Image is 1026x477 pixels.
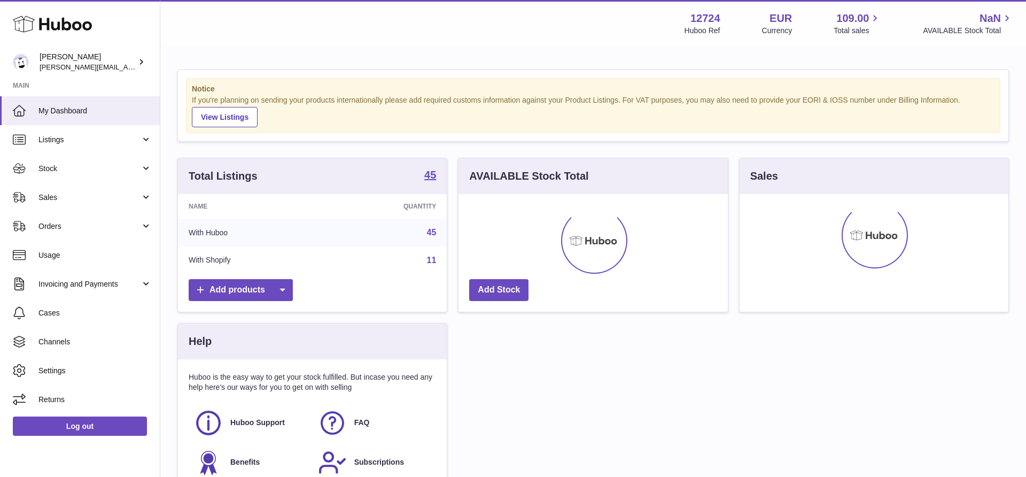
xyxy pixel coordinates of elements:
[189,372,436,393] p: Huboo is the easy way to get your stock fulfilled. But incase you need any help here's our ways f...
[38,135,141,145] span: Listings
[194,448,307,477] a: Benefits
[13,54,29,70] img: sebastian@ffern.co
[354,418,370,428] span: FAQ
[192,107,258,127] a: View Listings
[424,170,436,180] strong: 45
[770,11,792,26] strong: EUR
[38,221,141,232] span: Orders
[38,366,152,376] span: Settings
[685,26,720,36] div: Huboo Ref
[194,409,307,437] a: Huboo Support
[980,11,1001,26] span: NaN
[427,228,437,237] a: 45
[230,418,285,428] span: Huboo Support
[178,247,323,274] td: With Shopify
[318,448,431,477] a: Subscriptions
[189,334,212,349] h3: Help
[38,193,141,203] span: Sales
[192,95,994,127] div: If you're planning on sending your products internationally please add required customs informati...
[469,279,528,301] a: Add Stock
[923,26,1013,36] span: AVAILABLE Stock Total
[189,169,258,183] h3: Total Listings
[38,337,152,347] span: Channels
[178,194,323,219] th: Name
[13,417,147,436] a: Log out
[323,194,447,219] th: Quantity
[38,250,152,260] span: Usage
[38,164,141,174] span: Stock
[427,256,437,265] a: 11
[923,11,1013,36] a: NaN AVAILABLE Stock Total
[834,26,881,36] span: Total sales
[469,169,588,183] h3: AVAILABLE Stock Total
[424,170,436,182] a: 45
[690,11,720,26] strong: 12724
[354,457,404,467] span: Subscriptions
[318,409,431,437] a: FAQ
[762,26,792,36] div: Currency
[38,395,152,405] span: Returns
[38,279,141,289] span: Invoicing and Payments
[836,11,869,26] span: 109.00
[40,52,136,72] div: [PERSON_NAME]
[178,219,323,247] td: With Huboo
[750,169,778,183] h3: Sales
[38,308,152,318] span: Cases
[38,106,152,116] span: My Dashboard
[189,279,293,301] a: Add products
[192,84,994,94] strong: Notice
[834,11,881,36] a: 109.00 Total sales
[230,457,260,467] span: Benefits
[40,63,214,71] span: [PERSON_NAME][EMAIL_ADDRESS][DOMAIN_NAME]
